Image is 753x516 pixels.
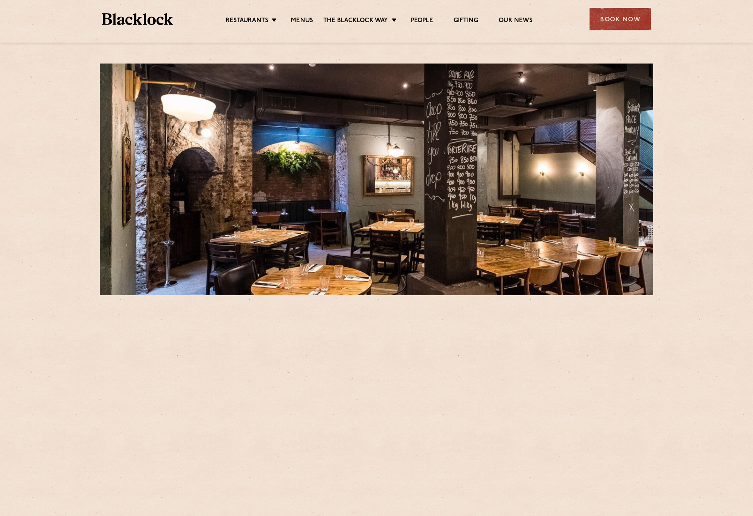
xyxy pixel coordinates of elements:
[323,17,388,26] a: The Blacklock Way
[226,17,268,26] a: Restaurants
[102,13,173,25] img: BL_Textured_Logo-footer-cropped.svg
[454,17,478,26] a: Gifting
[291,17,313,26] a: Menus
[499,17,533,26] a: Our News
[590,8,651,30] div: Book Now
[411,17,433,26] a: People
